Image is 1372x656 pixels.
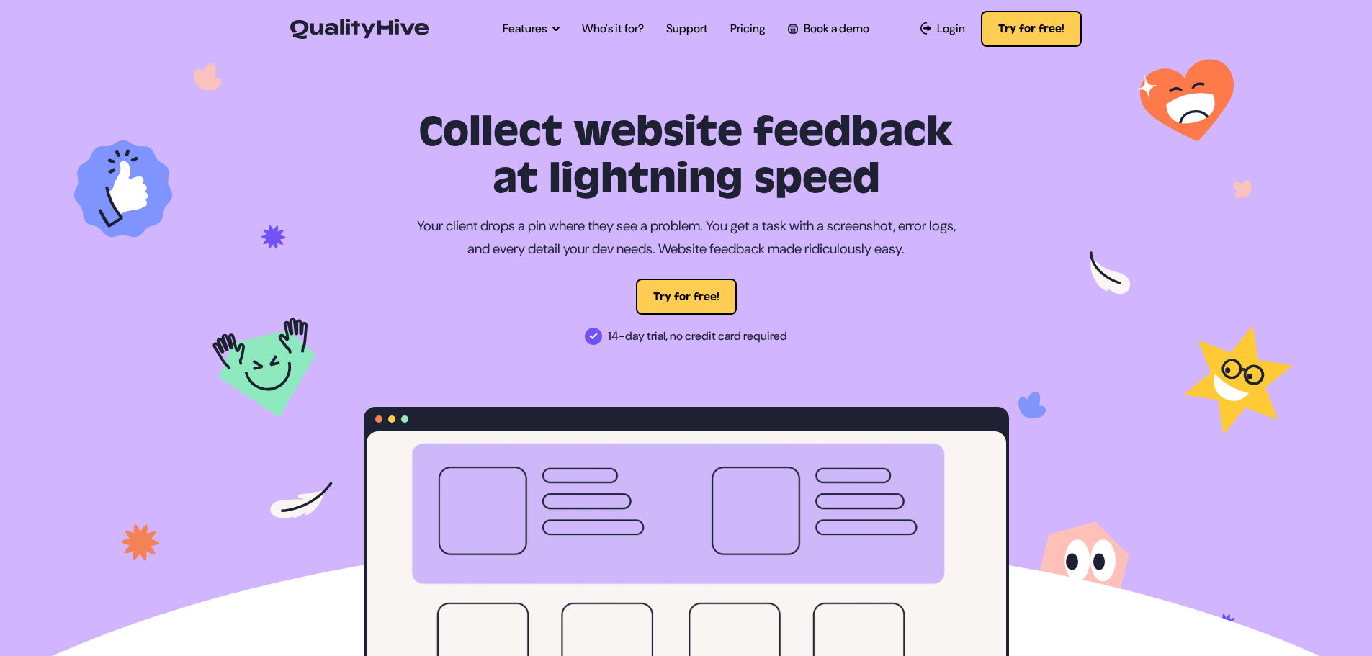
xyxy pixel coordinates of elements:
[788,24,797,33] img: Book a QualityHive Demo
[666,20,708,37] a: Support
[608,325,787,348] span: 14-day trial, no credit card required
[503,20,560,37] a: Features
[788,20,869,37] a: Book a demo
[585,328,602,345] img: 14-day trial, no credit card required
[290,19,429,39] img: QualityHive - Bug Tracking Tool
[636,279,737,315] button: Try for free!
[416,215,956,261] p: Your client drops a pin where they see a problem. You get a task with a screenshot, error logs, a...
[582,20,644,37] a: Who's it for?
[730,20,766,37] a: Pricing
[364,109,1009,203] h1: Collect website feedback at lightning speed
[981,11,1082,47] button: Try for free!
[937,20,965,37] span: Login
[920,20,966,37] a: Login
